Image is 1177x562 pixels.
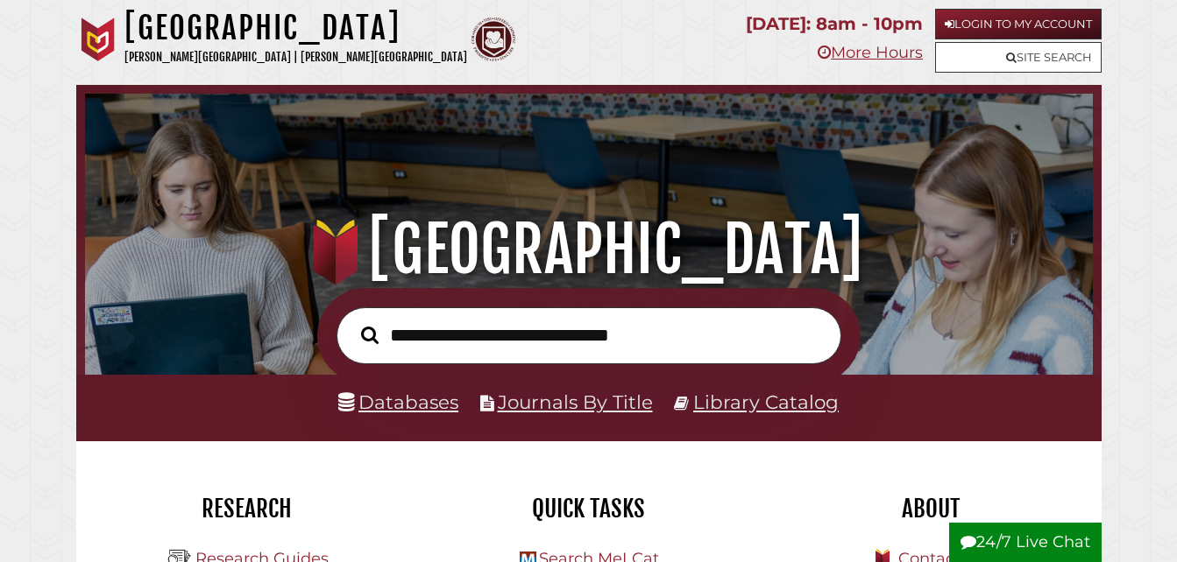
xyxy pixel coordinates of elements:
[431,494,747,523] h2: Quick Tasks
[693,390,839,413] a: Library Catalog
[935,42,1102,73] a: Site Search
[746,9,923,39] p: [DATE]: 8am - 10pm
[472,18,515,61] img: Calvin Theological Seminary
[76,18,120,61] img: Calvin University
[773,494,1088,523] h2: About
[89,494,405,523] h2: Research
[498,390,653,413] a: Journals By Title
[935,9,1102,39] a: Login to My Account
[338,390,458,413] a: Databases
[361,326,379,344] i: Search
[124,9,467,47] h1: [GEOGRAPHIC_DATA]
[818,43,923,62] a: More Hours
[124,47,467,67] p: [PERSON_NAME][GEOGRAPHIC_DATA] | [PERSON_NAME][GEOGRAPHIC_DATA]
[103,211,1075,288] h1: [GEOGRAPHIC_DATA]
[352,321,387,348] button: Search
